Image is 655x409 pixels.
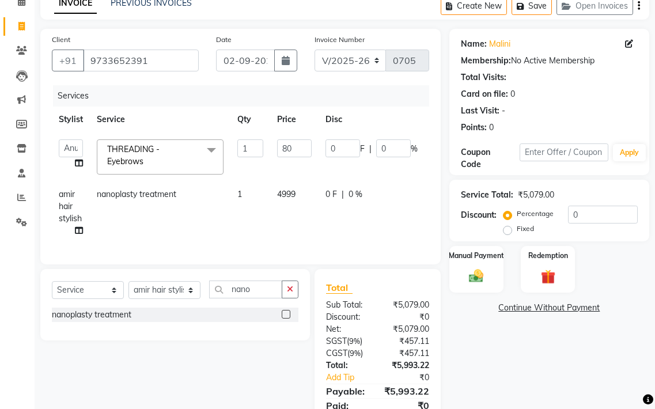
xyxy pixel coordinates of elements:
label: Date [216,35,232,45]
div: - [502,105,505,117]
div: ₹457.11 [377,335,437,347]
div: ( ) [317,335,377,347]
label: Fixed [517,224,534,234]
label: Client [52,35,70,45]
div: Total Visits: [461,71,506,84]
th: Price [270,107,319,132]
label: Invoice Number [315,35,365,45]
div: 0 [510,88,515,100]
span: Total [326,282,353,294]
div: Discount: [317,311,377,323]
span: F [360,143,365,155]
div: ₹5,079.00 [518,189,554,201]
span: 1 [237,189,242,199]
a: Continue Without Payment [452,302,647,314]
span: CGST [326,348,347,358]
div: Service Total: [461,189,513,201]
div: ₹5,993.22 [377,359,437,372]
div: Net: [317,323,377,335]
label: Manual Payment [449,251,504,261]
label: Percentage [517,209,554,219]
div: ₹5,993.22 [376,384,438,398]
div: Payable: [317,384,376,398]
input: Search or Scan [209,281,282,298]
div: Sub Total: [317,299,377,311]
div: ₹0 [377,311,437,323]
img: _gift.svg [536,268,560,286]
input: Search by Name/Mobile/Email/Code [83,50,199,71]
div: No Active Membership [461,55,638,67]
div: Services [53,85,438,107]
div: Total: [317,359,377,372]
th: Service [90,107,230,132]
span: 0 F [325,188,337,200]
span: THREADING - Eyebrows [107,144,160,166]
div: ( ) [317,347,377,359]
div: Card on file: [461,88,508,100]
span: | [369,143,372,155]
button: +91 [52,50,84,71]
div: nanoplasty treatment [52,309,131,321]
th: Qty [230,107,270,132]
span: amir hair stylish [59,189,82,224]
label: Redemption [528,251,568,261]
span: 0 % [349,188,362,200]
img: _cash.svg [464,268,488,285]
div: Membership: [461,55,511,67]
div: Name: [461,38,487,50]
th: Disc [319,107,425,132]
div: ₹457.11 [377,347,437,359]
span: 9% [349,336,360,346]
button: Apply [613,144,646,161]
a: Add Tip [317,372,388,384]
span: 9% [350,349,361,358]
span: nanoplasty treatment [97,189,176,199]
div: ₹0 [388,372,438,384]
a: x [143,156,149,166]
span: % [411,143,418,155]
input: Enter Offer / Coupon Code [520,143,608,161]
th: Total [425,107,468,132]
div: ₹5,079.00 [377,323,437,335]
div: Points: [461,122,487,134]
div: 0 [489,122,494,134]
a: Malini [489,38,510,50]
div: ₹5,079.00 [377,299,437,311]
div: Discount: [461,209,497,221]
span: | [342,188,344,200]
span: SGST [326,336,347,346]
th: Stylist [52,107,90,132]
div: Last Visit: [461,105,499,117]
span: 4999 [277,189,296,199]
div: Coupon Code [461,146,520,171]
